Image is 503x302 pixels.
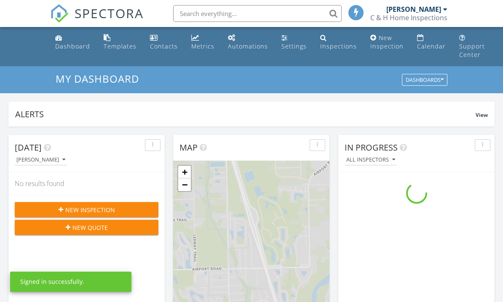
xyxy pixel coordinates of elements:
div: [PERSON_NAME] [16,157,65,163]
img: The Best Home Inspection Software - Spectora [50,4,69,23]
span: SPECTORA [75,4,144,22]
span: [DATE] [15,142,42,153]
div: All Inspectors [346,157,395,163]
div: Support Center [459,42,485,59]
button: All Inspectors [345,154,397,166]
button: Dashboards [402,74,447,86]
a: Inspections [317,30,360,54]
div: Alerts [15,108,476,120]
button: [PERSON_NAME] [15,154,67,166]
a: SPECTORA [50,11,144,29]
a: Support Center [456,30,488,63]
input: Search everything... [173,5,342,22]
span: View [476,111,488,119]
div: Signed in successfully. [20,278,84,286]
div: [PERSON_NAME] [386,5,441,13]
a: New Inspection [367,30,407,54]
a: Templates [100,30,140,54]
button: New Inspection [15,202,158,217]
a: Settings [278,30,310,54]
span: Map [179,142,198,153]
div: Inspections [320,42,357,50]
div: No results found [8,172,165,195]
span: New Inspection [65,205,115,214]
a: Automations (Basic) [225,30,271,54]
a: Zoom out [178,178,191,191]
a: Calendar [414,30,449,54]
span: My Dashboard [56,72,139,86]
div: Metrics [191,42,214,50]
div: C & H Home Inspections [370,13,447,22]
div: Calendar [417,42,446,50]
div: Contacts [150,42,178,50]
div: Dashboards [406,77,444,83]
span: In Progress [345,142,398,153]
div: Settings [281,42,307,50]
a: Dashboard [52,30,94,54]
a: Metrics [188,30,218,54]
a: Zoom in [178,166,191,178]
div: Dashboard [55,42,90,50]
a: Contacts [147,30,181,54]
span: New Quote [72,223,108,232]
div: Automations [228,42,268,50]
div: Templates [104,42,136,50]
button: New Quote [15,220,158,235]
div: New Inspection [370,34,404,50]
